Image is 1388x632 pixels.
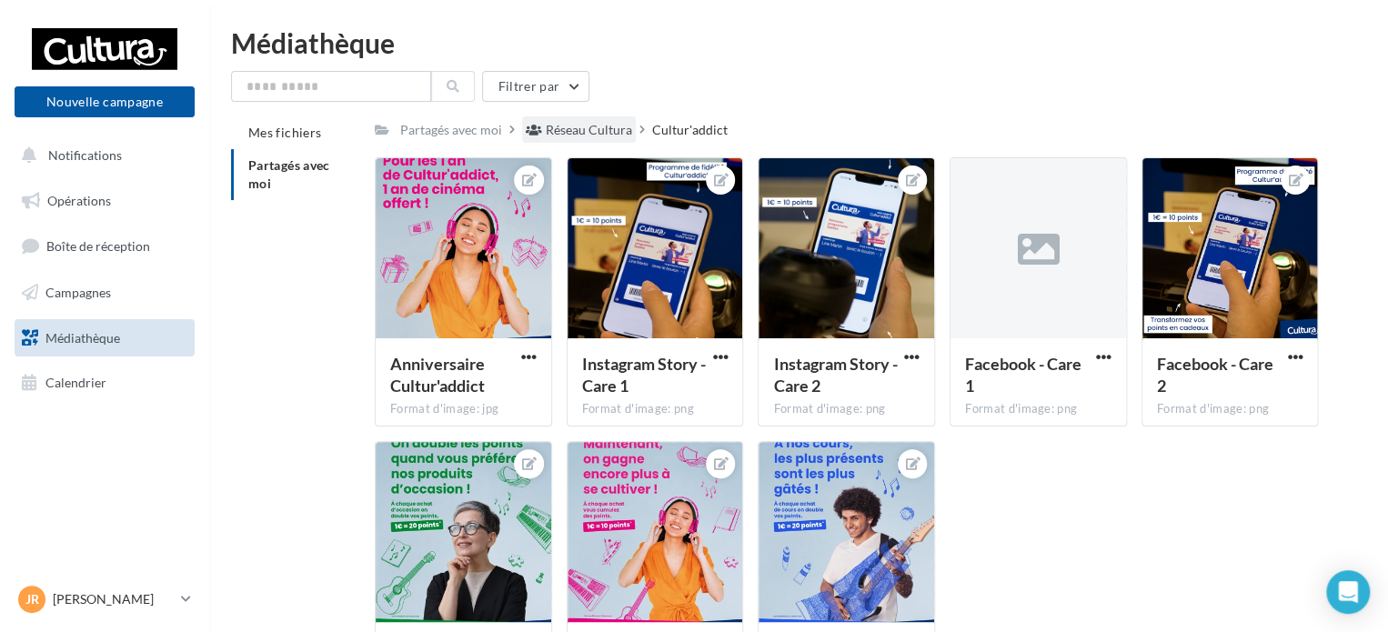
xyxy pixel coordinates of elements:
[773,354,897,396] span: Instagram Story - Care 2
[482,71,589,102] button: Filtrer par
[11,319,198,357] a: Médiathèque
[11,182,198,220] a: Opérations
[11,136,191,175] button: Notifications
[47,193,111,208] span: Opérations
[1326,570,1370,614] div: Open Intercom Messenger
[1157,354,1273,396] span: Facebook - Care 2
[46,238,150,254] span: Boîte de réception
[400,121,502,139] div: Partagés avec moi
[231,29,1366,56] div: Médiathèque
[11,274,198,312] a: Campagnes
[582,401,729,417] div: Format d'image: png
[53,590,174,608] p: [PERSON_NAME]
[652,121,728,139] div: Cultur'addict
[965,401,1111,417] div: Format d'image: png
[11,226,198,266] a: Boîte de réception
[390,354,485,396] span: Anniversaire Cultur'addict
[45,329,120,345] span: Médiathèque
[582,354,706,396] span: Instagram Story - Care 1
[15,86,195,117] button: Nouvelle campagne
[546,121,632,139] div: Réseau Cultura
[48,147,122,163] span: Notifications
[773,401,920,417] div: Format d'image: png
[45,285,111,300] span: Campagnes
[965,354,1081,396] span: Facebook - Care 1
[390,401,537,417] div: Format d'image: jpg
[248,125,321,140] span: Mes fichiers
[45,375,106,390] span: Calendrier
[248,157,330,191] span: Partagés avec moi
[1157,401,1303,417] div: Format d'image: png
[15,582,195,617] a: JR [PERSON_NAME]
[25,590,39,608] span: JR
[11,364,198,402] a: Calendrier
